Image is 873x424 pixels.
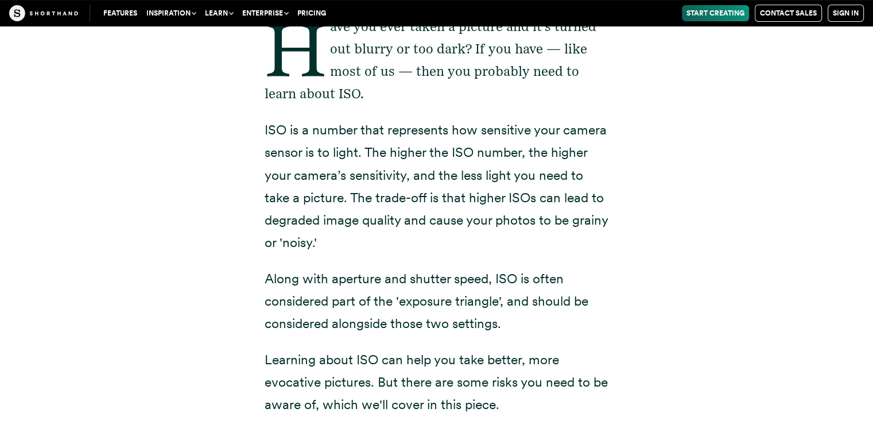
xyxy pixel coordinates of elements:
a: Start Creating [682,5,749,21]
a: Pricing [293,5,331,21]
a: Sign in [828,5,864,22]
button: Inspiration [142,5,200,21]
p: Learning about ISO can help you take better, more evocative pictures. But there are some risks yo... [265,349,609,416]
button: Learn [200,5,238,21]
img: The Craft [9,5,78,21]
p: ISO is a number that represents how sensitive your camera sensor is to light. The higher the ISO ... [265,119,609,254]
a: Features [99,5,142,21]
button: Enterprise [238,5,293,21]
a: Contact Sales [755,5,822,22]
p: Have you ever taken a picture and it's turned out blurry or too dark? If you have — like most of ... [265,16,609,105]
p: Along with aperture and shutter speed, ISO is often considered part of the 'exposure triangle', a... [265,268,609,335]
